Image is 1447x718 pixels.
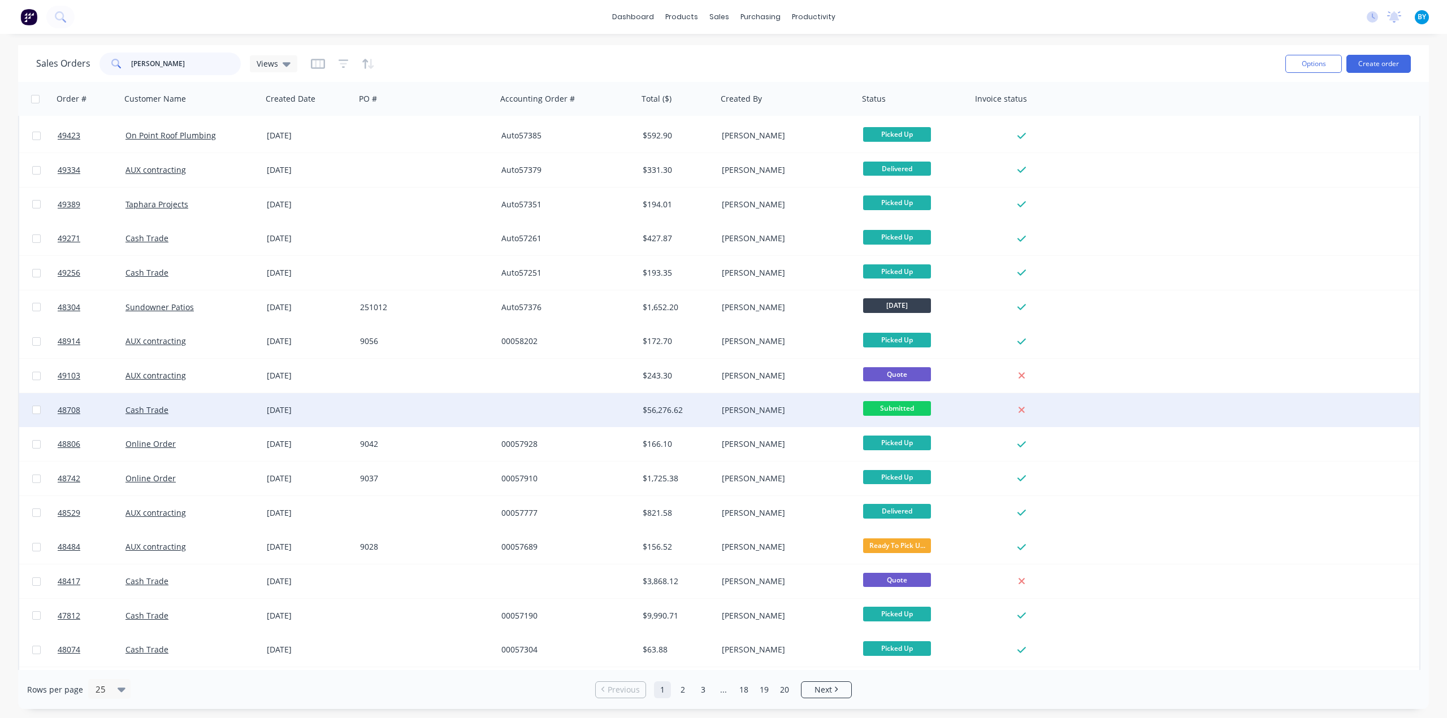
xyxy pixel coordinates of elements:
[57,93,86,105] div: Order #
[58,221,125,255] a: 49271
[125,541,186,552] a: AUX contracting
[863,641,931,655] span: Picked Up
[266,93,315,105] div: Created Date
[608,684,640,695] span: Previous
[704,8,735,25] div: sales
[643,164,709,176] div: $331.30
[501,164,627,176] div: Auto57379
[360,336,486,347] div: 9056
[58,644,80,655] span: 48074
[58,462,125,495] a: 48742
[58,667,125,701] a: 47945
[267,267,351,279] div: [DATE]
[606,8,660,25] a: dashboard
[125,473,176,484] a: Online Order
[863,401,931,415] span: Submitted
[776,681,793,698] a: Page 20
[58,610,80,621] span: 47812
[58,324,125,358] a: 48914
[125,164,186,175] a: AUX contracting
[27,684,83,695] span: Rows per page
[1346,55,1411,73] button: Create order
[863,504,931,518] span: Delivered
[267,576,351,587] div: [DATE]
[267,370,351,381] div: [DATE]
[267,302,351,313] div: [DATE]
[643,267,709,279] div: $193.35
[643,541,709,552] div: $156.52
[267,438,351,450] div: [DATE]
[722,473,847,484] div: [PERSON_NAME]
[786,8,841,25] div: productivity
[267,507,351,519] div: [DATE]
[501,233,627,244] div: Auto57261
[722,267,847,279] div: [PERSON_NAME]
[360,438,486,450] div: 9042
[267,199,351,210] div: [DATE]
[267,644,351,655] div: [DATE]
[1285,55,1342,73] button: Options
[975,93,1027,105] div: Invoice status
[58,404,80,416] span: 48708
[674,681,691,698] a: Page 2
[125,576,168,586] a: Cash Trade
[267,473,351,484] div: [DATE]
[20,8,37,25] img: Factory
[131,53,241,75] input: Search...
[643,507,709,519] div: $821.58
[125,370,186,381] a: AUX contracting
[863,367,931,381] span: Quote
[643,370,709,381] div: $243.30
[360,541,486,552] div: 9028
[125,199,188,210] a: Taphara Projects
[58,199,80,210] span: 49389
[58,119,125,153] a: 49423
[125,267,168,278] a: Cash Trade
[58,599,125,633] a: 47812
[58,541,80,552] span: 48484
[660,8,704,25] div: products
[863,573,931,587] span: Quote
[501,541,627,552] div: 00057689
[643,404,709,416] div: $56,276.62
[267,404,351,416] div: [DATE]
[58,507,80,519] span: 48529
[654,681,671,698] a: Page 1 is your current page
[815,684,832,695] span: Next
[125,130,216,141] a: On Point Roof Plumbing
[862,93,886,105] div: Status
[863,298,931,312] span: [DATE]
[58,153,125,187] a: 49334
[721,93,762,105] div: Created By
[715,681,732,698] a: Jump forward
[124,93,186,105] div: Customer Name
[58,267,80,279] span: 49256
[58,473,80,484] span: 48742
[695,681,712,698] a: Page 3
[722,644,847,655] div: [PERSON_NAME]
[267,164,351,176] div: [DATE]
[596,684,645,695] a: Previous page
[863,230,931,244] span: Picked Up
[863,333,931,347] span: Picked Up
[58,438,80,450] span: 48806
[735,8,786,25] div: purchasing
[501,644,627,655] div: 00057304
[722,370,847,381] div: [PERSON_NAME]
[58,188,125,221] a: 49389
[643,438,709,450] div: $166.10
[58,130,80,141] span: 49423
[501,302,627,313] div: Auto57376
[722,302,847,313] div: [PERSON_NAME]
[863,436,931,450] span: Picked Up
[125,336,186,346] a: AUX contracting
[722,404,847,416] div: [PERSON_NAME]
[643,610,709,621] div: $9,990.71
[501,438,627,450] div: 00057928
[722,610,847,621] div: [PERSON_NAME]
[722,130,847,141] div: [PERSON_NAME]
[643,576,709,587] div: $3,868.12
[863,195,931,210] span: Picked Up
[643,233,709,244] div: $427.87
[58,370,80,381] span: 49103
